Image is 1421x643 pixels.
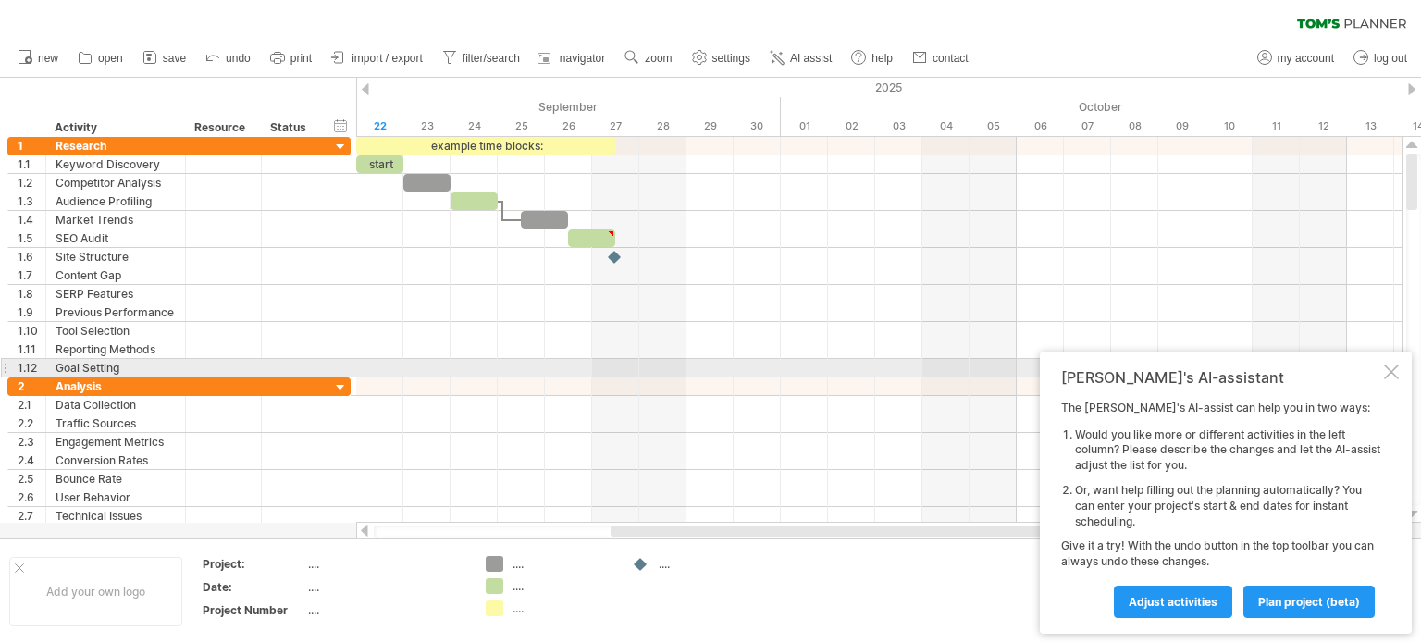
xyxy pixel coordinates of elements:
div: Tuesday, 23 September 2025 [403,117,451,136]
div: Status [270,118,311,137]
li: Would you like more or different activities in the left column? Please describe the changes and l... [1075,427,1380,474]
span: navigator [560,52,605,65]
div: example time blocks: [356,137,616,155]
div: Research [56,137,176,155]
div: Wednesday, 8 October 2025 [1111,117,1158,136]
div: Project Number [203,602,304,618]
div: Content Gap [56,266,176,284]
a: zoom [620,46,677,70]
span: print [290,52,312,65]
span: save [163,52,186,65]
div: Project: [203,556,304,572]
div: Add your own logo [9,557,182,626]
span: Adjust activities [1129,595,1217,609]
a: help [846,46,898,70]
div: Sunday, 12 October 2025 [1300,117,1347,136]
div: Competitor Analysis [56,174,176,192]
div: User Behavior [56,488,176,506]
div: 2.2 [18,414,45,432]
div: 1.9 [18,303,45,321]
div: SERP Features [56,285,176,303]
div: Friday, 10 October 2025 [1205,117,1253,136]
a: new [13,46,64,70]
div: Monday, 6 October 2025 [1017,117,1064,136]
a: print [266,46,317,70]
div: Goal Setting [56,359,176,377]
div: Activity [55,118,175,137]
div: Market Trends [56,211,176,229]
div: Data Collection [56,396,176,414]
div: .... [308,556,463,572]
div: Tool Selection [56,322,176,340]
div: 2.7 [18,507,45,525]
a: open [73,46,129,70]
a: navigator [535,46,611,70]
div: 1.5 [18,229,45,247]
li: Or, want help filling out the planning automatically? You can enter your project's start & end da... [1075,483,1380,529]
a: my account [1253,46,1340,70]
div: 1.4 [18,211,45,229]
div: Friday, 3 October 2025 [875,117,922,136]
div: .... [308,602,463,618]
div: Conversion Rates [56,451,176,469]
span: undo [226,52,251,65]
div: Saturday, 4 October 2025 [922,117,970,136]
div: 2.3 [18,433,45,451]
div: Monday, 13 October 2025 [1347,117,1394,136]
a: Adjust activities [1114,586,1232,618]
a: log out [1349,46,1413,70]
a: AI assist [765,46,837,70]
div: .... [659,556,760,572]
span: settings [712,52,750,65]
div: Bounce Rate [56,470,176,488]
span: log out [1374,52,1407,65]
div: Saturday, 27 September 2025 [592,117,639,136]
div: 1.11 [18,340,45,358]
span: contact [933,52,969,65]
div: .... [308,579,463,595]
a: import / export [327,46,428,70]
div: Technical Issues [56,507,176,525]
span: open [98,52,123,65]
div: 1 [18,137,45,155]
span: new [38,52,58,65]
div: The [PERSON_NAME]'s AI-assist can help you in two ways: Give it a try! With the undo button in th... [1061,401,1380,617]
span: import / export [352,52,423,65]
div: Audience Profiling [56,192,176,210]
div: 1.3 [18,192,45,210]
span: zoom [645,52,672,65]
div: Friday, 26 September 2025 [545,117,592,136]
div: Tuesday, 7 October 2025 [1064,117,1111,136]
div: Thursday, 25 September 2025 [498,117,545,136]
span: my account [1278,52,1334,65]
div: .... [513,578,613,594]
div: 1.7 [18,266,45,284]
div: .... [513,600,613,616]
div: .... [513,556,613,572]
div: Analysis [56,377,176,395]
div: Traffic Sources [56,414,176,432]
div: start [356,155,403,173]
div: Thursday, 2 October 2025 [828,117,875,136]
div: 2.1 [18,396,45,414]
a: contact [908,46,974,70]
div: 1.1 [18,155,45,173]
div: Sunday, 28 September 2025 [639,117,686,136]
div: 1.12 [18,359,45,377]
span: plan project (beta) [1258,595,1360,609]
div: Wednesday, 1 October 2025 [781,117,828,136]
div: 2 [18,377,45,395]
div: Tuesday, 30 September 2025 [734,117,781,136]
div: Wednesday, 24 September 2025 [451,117,498,136]
div: 2.4 [18,451,45,469]
div: 2.5 [18,470,45,488]
div: Site Structure [56,248,176,266]
div: Thursday, 9 October 2025 [1158,117,1205,136]
span: filter/search [463,52,520,65]
div: Sunday, 5 October 2025 [970,117,1017,136]
div: 1.2 [18,174,45,192]
div: Saturday, 11 October 2025 [1253,117,1300,136]
div: Resource [194,118,251,137]
div: 1.8 [18,285,45,303]
div: Keyword Discovery [56,155,176,173]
